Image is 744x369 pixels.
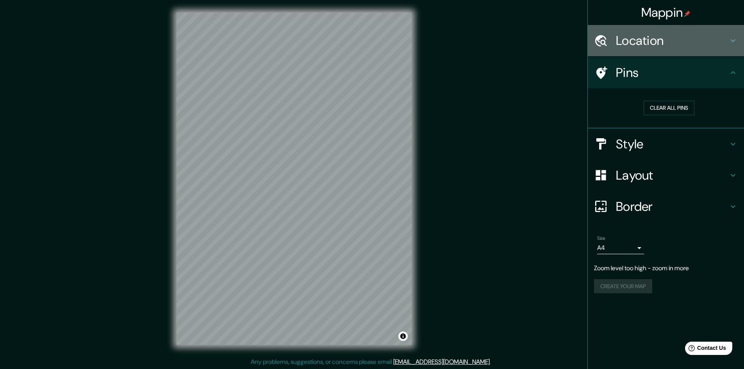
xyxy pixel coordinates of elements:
div: Border [588,191,744,222]
a: [EMAIL_ADDRESS][DOMAIN_NAME] [393,358,490,366]
h4: Location [616,33,728,48]
h4: Border [616,199,728,214]
button: Clear all pins [644,101,694,115]
div: Location [588,25,744,56]
p: Zoom level too high - zoom in more [594,264,738,273]
div: Pins [588,57,744,88]
div: . [492,357,494,367]
button: Toggle attribution [398,332,408,341]
h4: Style [616,136,728,152]
h4: Mappin [641,5,691,20]
div: Style [588,128,744,160]
div: . [491,357,492,367]
label: Size [597,235,605,241]
div: Layout [588,160,744,191]
iframe: Help widget launcher [674,339,735,360]
img: pin-icon.png [684,11,690,17]
h4: Pins [616,65,728,80]
canvas: Map [177,12,412,345]
h4: Layout [616,168,728,183]
div: A4 [597,242,644,254]
p: Any problems, suggestions, or concerns please email . [251,357,491,367]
